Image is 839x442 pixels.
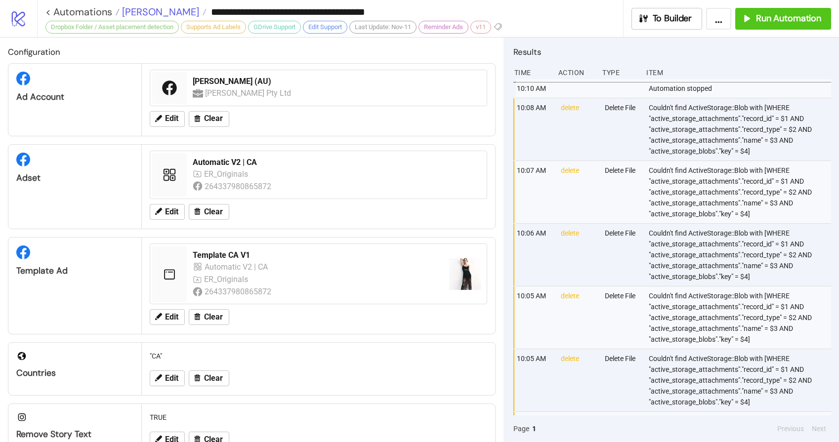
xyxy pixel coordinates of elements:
div: 10:08 AM [516,98,553,161]
div: GDrive Support [248,21,301,34]
span: Run Automation [756,13,821,24]
button: Edit [150,370,185,386]
h2: Results [513,45,831,58]
span: Edit [165,374,178,383]
button: Run Automation [735,8,831,30]
button: Clear [189,309,229,325]
span: Clear [204,114,223,123]
div: Supports Ad Labels [181,21,246,34]
div: Template Ad [16,265,133,277]
div: 10:05 AM [516,286,553,349]
div: Countries [16,367,133,379]
h2: Configuration [8,45,496,58]
div: Couldn't find ActiveStorage::Blob with [WHERE "active_storage_attachments"."record_id" = $1 AND "... [648,98,834,161]
div: delete [560,98,597,161]
div: ER_Originals [204,168,251,180]
span: Edit [165,207,178,216]
div: Item [645,63,831,82]
div: Reminder Ads [419,21,468,34]
div: 10:07 AM [516,161,553,223]
div: Couldn't find ActiveStorage::Blob with [WHERE "active_storage_attachments"."record_id" = $1 AND "... [648,161,834,223]
div: Last Update: Nov-11 [349,21,417,34]
div: 10:06 AM [516,224,553,286]
div: 10:05 AM [516,349,553,411]
div: [PERSON_NAME] Pty Ltd [205,87,293,99]
div: delete [560,161,597,223]
a: < Automations [45,7,120,17]
div: Dropbox Folder / Asset placement detection [45,21,179,34]
div: 264337980865872 [205,285,273,298]
button: Edit [150,309,185,325]
span: [PERSON_NAME] [120,5,199,18]
img: https://scontent-fra5-2.xx.fbcdn.net/v/t45.1600-4/474827401_120214478372380289_209715080885749866... [449,258,481,290]
span: Clear [204,207,223,216]
a: [PERSON_NAME] [120,7,207,17]
div: [PERSON_NAME] (AU) [193,76,481,87]
div: delete [560,349,597,411]
span: Edit [165,313,178,321]
button: Clear [189,204,229,220]
button: Edit [150,204,185,220]
div: Couldn't find ActiveStorage::Blob with [WHERE "active_storage_attachments"."record_id" = $1 AND "... [648,286,834,349]
div: ER_Originals [204,273,251,285]
div: Couldn't find ActiveStorage::Blob with [WHERE "active_storage_attachments"."record_id" = $1 AND "... [648,224,834,286]
button: Edit [150,111,185,127]
button: Previous [774,423,807,434]
div: Type [601,63,638,82]
div: 264337980865872 [205,180,273,193]
div: Delete File [604,349,641,411]
div: Delete File [604,286,641,349]
span: To Builder [653,13,692,24]
div: Ad Account [16,91,133,103]
div: Automatic V2 | CA [193,157,481,168]
div: delete [560,224,597,286]
div: "CA" [146,347,491,365]
span: Clear [204,313,223,321]
div: Automatic V2 | CA [205,261,270,273]
div: Time [513,63,550,82]
div: Template CA V1 [193,250,441,261]
span: Page [513,423,529,434]
div: 10:10 AM [516,79,553,98]
div: Delete File [604,98,641,161]
div: Remove Story Text [16,429,133,440]
button: To Builder [631,8,703,30]
button: 1 [529,423,539,434]
button: Next [809,423,829,434]
div: TRUE [146,408,491,427]
div: Delete File [604,161,641,223]
span: Edit [165,114,178,123]
div: Adset [16,172,133,184]
div: delete [560,286,597,349]
span: Clear [204,374,223,383]
div: Automation stopped [648,79,834,98]
button: Clear [189,111,229,127]
div: Edit Support [303,21,347,34]
div: v11 [470,21,491,34]
div: Delete File [604,224,641,286]
button: ... [706,8,731,30]
button: Clear [189,370,229,386]
div: Couldn't find ActiveStorage::Blob with [WHERE "active_storage_attachments"."record_id" = $1 AND "... [648,349,834,411]
div: Action [557,63,594,82]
